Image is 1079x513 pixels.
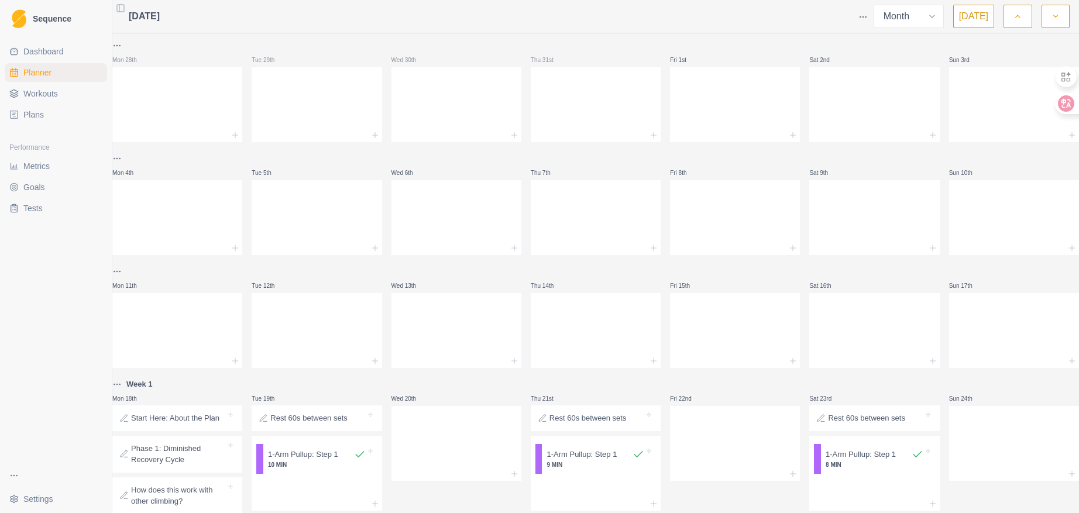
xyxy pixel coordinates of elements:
[809,405,939,431] div: Rest 60s between sets
[5,138,107,157] div: Performance
[809,56,844,64] p: Sat 2nd
[23,109,44,120] span: Plans
[953,5,994,28] button: [DATE]
[112,281,147,290] p: Mon 11th
[949,168,984,177] p: Sun 10th
[268,449,338,460] p: 1-Arm Pullup: Step 1
[23,160,50,172] span: Metrics
[531,56,566,64] p: Thu 31st
[826,460,923,469] p: 8 MIN
[112,56,147,64] p: Mon 28th
[547,449,617,460] p: 1-Arm Pullup: Step 1
[535,444,656,474] div: 1-Arm Pullup: Step 19 MIN
[5,490,107,508] button: Settings
[809,168,844,177] p: Sat 9th
[256,444,377,474] div: 1-Arm Pullup: Step 110 MIN
[547,460,644,469] p: 9 MIN
[23,181,45,193] span: Goals
[112,405,242,431] div: Start Here: About the Plan
[23,88,58,99] span: Workouts
[112,436,242,473] div: Phase 1: Diminished Recovery Cycle
[23,67,51,78] span: Planner
[391,394,427,403] p: Wed 20th
[949,394,984,403] p: Sun 24th
[531,168,566,177] p: Thu 7th
[5,157,107,175] a: Metrics
[252,281,287,290] p: Tue 12th
[252,168,287,177] p: Tue 5th
[826,449,896,460] p: 1-Arm Pullup: Step 1
[949,56,984,64] p: Sun 3rd
[23,202,43,214] span: Tests
[33,15,71,23] span: Sequence
[131,412,219,424] p: Start Here: About the Plan
[5,105,107,124] a: Plans
[131,443,226,466] p: Phase 1: Diminished Recovery Cycle
[5,63,107,82] a: Planner
[828,412,905,424] p: Rest 60s between sets
[809,281,844,290] p: Sat 16th
[814,444,934,474] div: 1-Arm Pullup: Step 18 MIN
[23,46,64,57] span: Dashboard
[5,5,107,33] a: LogoSequence
[5,84,107,103] a: Workouts
[670,56,705,64] p: Fri 1st
[5,178,107,197] a: Goals
[12,9,26,29] img: Logo
[112,168,147,177] p: Mon 4th
[112,394,147,403] p: Mon 18th
[549,412,627,424] p: Rest 60s between sets
[531,394,566,403] p: Thu 21st
[531,281,566,290] p: Thu 14th
[391,281,427,290] p: Wed 13th
[268,460,366,469] p: 10 MIN
[391,56,427,64] p: Wed 30th
[252,405,382,431] div: Rest 60s between sets
[252,394,287,403] p: Tue 19th
[252,56,287,64] p: Tue 29th
[949,281,984,290] p: Sun 17th
[809,394,844,403] p: Sat 23rd
[126,378,153,390] p: Week 1
[5,42,107,61] a: Dashboard
[391,168,427,177] p: Wed 6th
[270,412,348,424] p: Rest 60s between sets
[5,199,107,218] a: Tests
[670,281,705,290] p: Fri 15th
[531,405,661,431] div: Rest 60s between sets
[670,168,705,177] p: Fri 8th
[131,484,226,507] p: How does this work with other climbing?
[129,9,160,23] span: [DATE]
[670,394,705,403] p: Fri 22nd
